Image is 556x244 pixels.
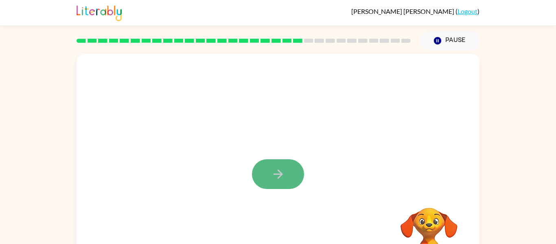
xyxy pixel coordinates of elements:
a: Logout [457,7,477,15]
span: [PERSON_NAME] [PERSON_NAME] [351,7,455,15]
img: Literably [77,3,122,21]
button: Pause [420,31,479,50]
div: ( ) [351,7,479,15]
